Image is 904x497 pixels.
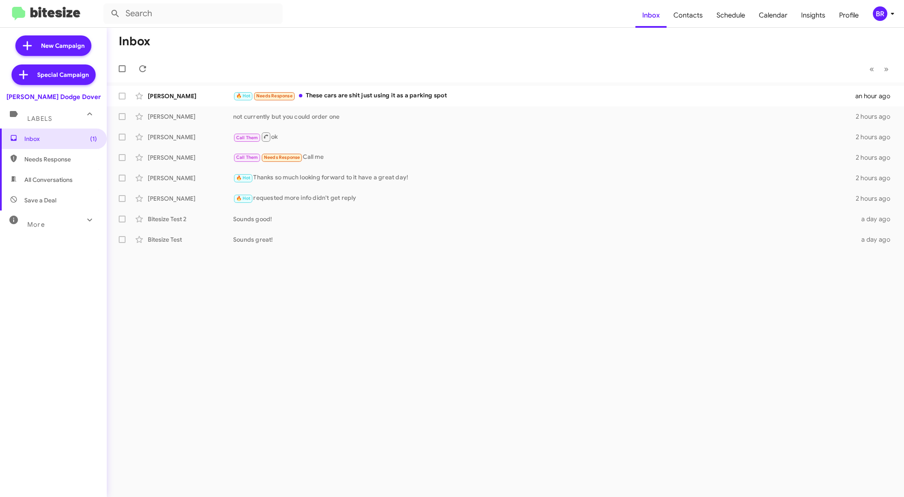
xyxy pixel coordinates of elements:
span: 🔥 Hot [236,196,251,201]
div: Call me [233,152,855,162]
div: [PERSON_NAME] [148,153,233,162]
span: Needs Response [256,93,293,99]
div: Bitesize Test 2 [148,215,233,223]
div: Bitesize Test [148,235,233,244]
button: Next [879,60,894,78]
a: New Campaign [15,35,91,56]
div: not currently but you could order one [233,112,855,121]
div: [PERSON_NAME] [148,133,233,141]
div: a day ago [855,235,897,244]
span: 🔥 Hot [236,93,251,99]
div: [PERSON_NAME] [148,194,233,203]
div: 2 hours ago [855,133,897,141]
span: Special Campaign [37,70,89,79]
div: ok [233,132,855,142]
a: Special Campaign [12,64,96,85]
span: Needs Response [264,155,300,160]
span: All Conversations [24,175,73,184]
div: Thanks so much looking forward to it have a great day! [233,173,855,183]
div: These cars are shit just using it as a parking spot [233,91,855,101]
a: Schedule [710,3,752,28]
span: Call Them [236,135,258,140]
div: 2 hours ago [855,153,897,162]
button: Previous [864,60,879,78]
span: (1) [90,134,97,143]
div: Sounds good! [233,215,855,223]
div: [PERSON_NAME] Dodge Dover [6,93,101,101]
span: Inbox [24,134,97,143]
div: Sounds great! [233,235,855,244]
span: Labels [27,115,52,123]
div: [PERSON_NAME] [148,112,233,121]
div: 2 hours ago [855,194,897,203]
span: Call Them [236,155,258,160]
button: BR [866,6,895,21]
div: requested more info didn't get reply [233,193,855,203]
div: an hour ago [855,92,897,100]
span: 🔥 Hot [236,175,251,181]
div: [PERSON_NAME] [148,174,233,182]
span: « [869,64,874,74]
span: Save a Deal [24,196,56,205]
span: New Campaign [41,41,85,50]
span: Needs Response [24,155,97,164]
a: Insights [794,3,832,28]
div: BR [873,6,887,21]
div: 2 hours ago [855,112,897,121]
span: More [27,221,45,228]
h1: Inbox [119,35,150,48]
a: Contacts [667,3,710,28]
input: Search [103,3,283,24]
div: 2 hours ago [855,174,897,182]
div: a day ago [855,215,897,223]
a: Inbox [635,3,667,28]
span: » [884,64,889,74]
div: [PERSON_NAME] [148,92,233,100]
a: Calendar [752,3,794,28]
nav: Page navigation example [865,60,894,78]
a: Profile [832,3,866,28]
